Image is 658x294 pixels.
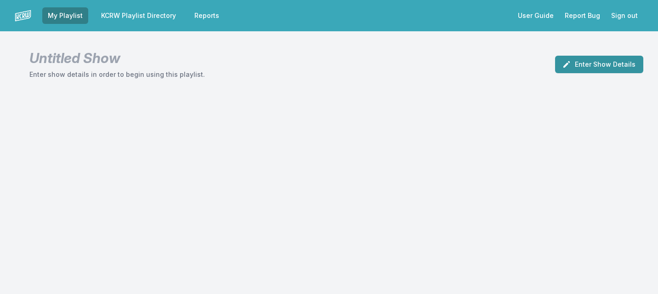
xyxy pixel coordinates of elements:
a: Reports [189,7,225,24]
button: Sign out [606,7,643,24]
button: Enter Show Details [555,56,643,73]
a: My Playlist [42,7,88,24]
img: logo-white-87cec1fa9cbef997252546196dc51331.png [15,7,31,24]
a: KCRW Playlist Directory [96,7,182,24]
p: Enter show details in order to begin using this playlist. [29,70,205,79]
a: Report Bug [559,7,606,24]
h1: Untitled Show [29,50,205,66]
a: User Guide [512,7,559,24]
